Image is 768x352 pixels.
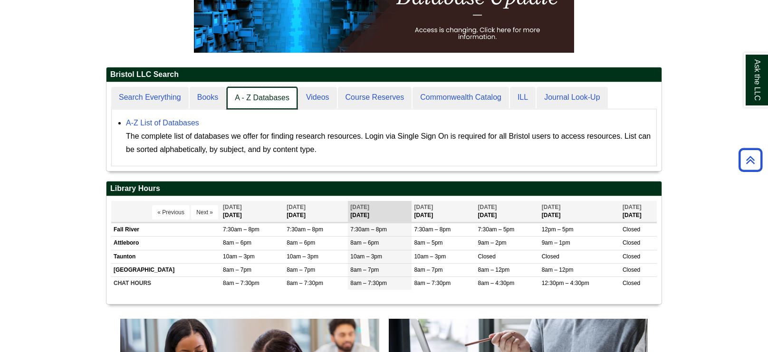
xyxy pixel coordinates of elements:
[111,237,221,250] td: Attleboro
[227,87,298,109] a: A - Z Databases
[223,239,251,246] span: 8am – 6pm
[478,253,496,260] span: Closed
[221,201,284,222] th: [DATE]
[287,266,315,273] span: 8am – 7pm
[190,87,226,108] a: Books
[542,253,559,260] span: Closed
[287,280,323,286] span: 8am – 7:30pm
[542,204,561,210] span: [DATE]
[348,201,412,222] th: [DATE]
[414,204,433,210] span: [DATE]
[287,239,315,246] span: 8am – 6pm
[223,266,251,273] span: 8am – 7pm
[111,276,221,290] td: CHAT HOURS
[287,253,318,260] span: 10am – 3pm
[191,205,218,219] button: Next »
[111,223,221,237] td: Fall River
[478,204,497,210] span: [DATE]
[298,87,337,108] a: Videos
[542,239,570,246] span: 9am – 1pm
[542,226,574,233] span: 12pm – 5pm
[623,226,640,233] span: Closed
[106,67,662,82] h2: Bristol LLC Search
[223,253,255,260] span: 10am – 3pm
[413,87,509,108] a: Commonwealth Catalog
[223,204,242,210] span: [DATE]
[476,201,539,222] th: [DATE]
[414,280,451,286] span: 8am – 7:30pm
[623,204,642,210] span: [DATE]
[478,280,515,286] span: 8am – 4:30pm
[223,280,259,286] span: 8am – 7:30pm
[111,263,221,276] td: [GEOGRAPHIC_DATA]
[623,253,640,260] span: Closed
[539,201,620,222] th: [DATE]
[478,266,510,273] span: 8am – 12pm
[542,280,589,286] span: 12:30pm – 4:30pm
[111,250,221,263] td: Taunton
[106,181,662,196] h2: Library Hours
[338,87,412,108] a: Course Reserves
[223,226,259,233] span: 7:30am – 8pm
[350,266,379,273] span: 8am – 7pm
[414,226,451,233] span: 7:30am – 8pm
[542,266,574,273] span: 8am – 12pm
[350,226,387,233] span: 7:30am – 8pm
[152,205,190,219] button: « Previous
[287,204,306,210] span: [DATE]
[735,153,766,166] a: Back to Top
[126,130,652,156] div: The complete list of databases we offer for finding research resources. Login via Single Sign On ...
[287,226,323,233] span: 7:30am – 8pm
[350,253,382,260] span: 10am – 3pm
[350,239,379,246] span: 8am – 6pm
[350,204,369,210] span: [DATE]
[126,119,199,127] a: A-Z List of Databases
[478,239,507,246] span: 9am – 2pm
[537,87,607,108] a: Journal Look-Up
[412,201,475,222] th: [DATE]
[623,280,640,286] span: Closed
[284,201,348,222] th: [DATE]
[510,87,536,108] a: ILL
[623,266,640,273] span: Closed
[111,87,189,108] a: Search Everything
[478,226,515,233] span: 7:30am – 5pm
[350,280,387,286] span: 8am – 7:30pm
[623,239,640,246] span: Closed
[414,253,446,260] span: 10am – 3pm
[414,266,442,273] span: 8am – 7pm
[620,201,657,222] th: [DATE]
[414,239,442,246] span: 8am – 5pm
